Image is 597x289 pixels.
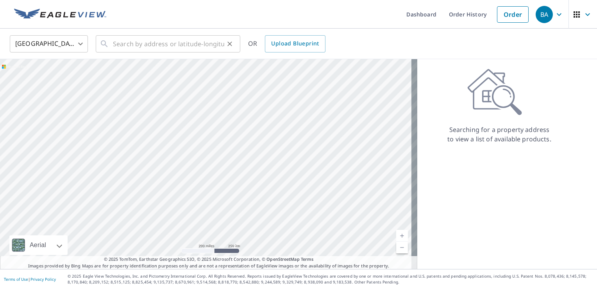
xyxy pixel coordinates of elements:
a: Terms [301,256,314,262]
a: Order [497,6,529,23]
span: © 2025 TomTom, Earthstar Geographics SIO, © 2025 Microsoft Corporation, © [104,256,314,263]
a: OpenStreetMap [266,256,299,262]
p: | [4,277,56,282]
input: Search by address or latitude-longitude [113,33,224,55]
p: Searching for a property address to view a list of available products. [447,125,552,144]
div: OR [248,35,325,52]
a: Upload Blueprint [265,35,325,52]
img: EV Logo [14,9,106,20]
div: Aerial [9,235,68,255]
span: Upload Blueprint [271,39,319,49]
a: Current Level 5, Zoom Out [396,242,408,253]
a: Terms of Use [4,276,28,282]
a: Privacy Policy [30,276,56,282]
div: BA [536,6,553,23]
button: Clear [224,38,235,49]
p: © 2025 Eagle View Technologies, Inc. and Pictometry International Corp. All Rights Reserved. Repo... [68,273,593,285]
div: [GEOGRAPHIC_DATA] [10,33,88,55]
a: Current Level 5, Zoom In [396,230,408,242]
div: Aerial [27,235,48,255]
